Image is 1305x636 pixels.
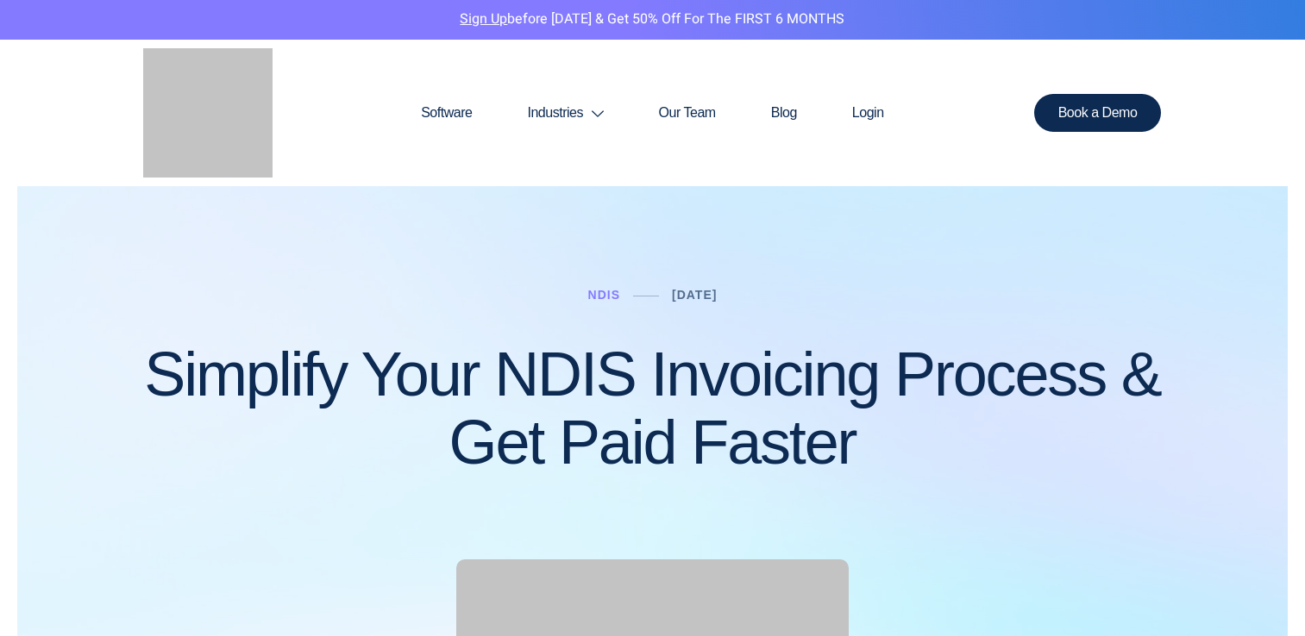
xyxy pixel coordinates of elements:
a: Login [825,72,912,154]
a: Book a Demo [1034,94,1162,132]
h1: Simplify Your NDIS Invoicing Process & Get Paid Faster [144,340,1162,477]
a: Software [393,72,499,154]
a: Industries [499,72,631,154]
a: Blog [743,72,825,154]
a: [DATE] [672,288,717,302]
a: Our Team [631,72,743,154]
p: before [DATE] & Get 50% Off for the FIRST 6 MONTHS [13,9,1292,31]
a: NDIS [588,288,620,302]
span: Book a Demo [1058,106,1138,120]
a: Sign Up [460,9,507,29]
